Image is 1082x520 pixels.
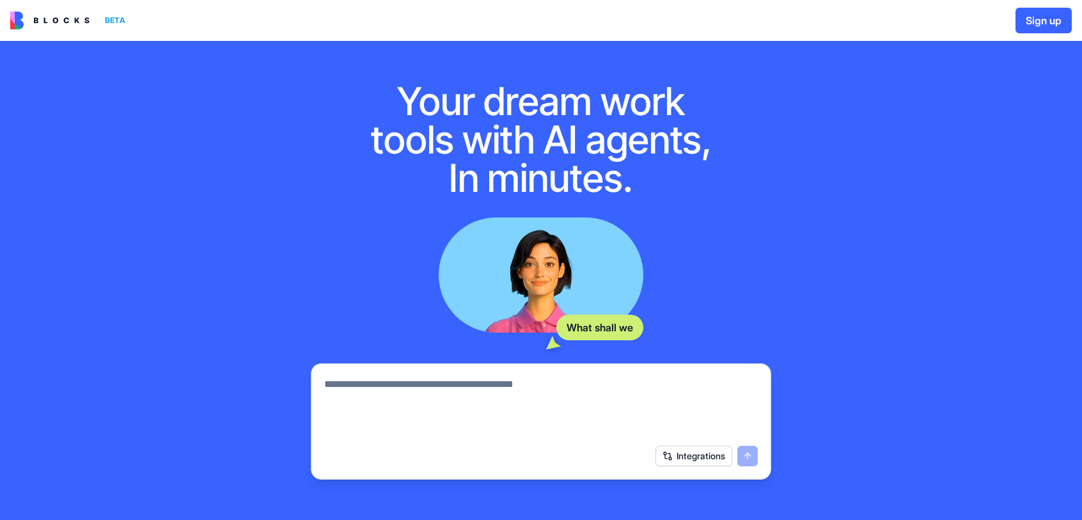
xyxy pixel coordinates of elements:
[10,12,130,29] a: BETA
[10,12,90,29] img: logo
[1015,8,1072,33] button: Sign up
[556,315,643,340] div: What shall we
[655,446,732,466] button: Integrations
[100,12,130,29] div: BETA
[357,82,725,197] h1: Your dream work tools with AI agents, In minutes.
